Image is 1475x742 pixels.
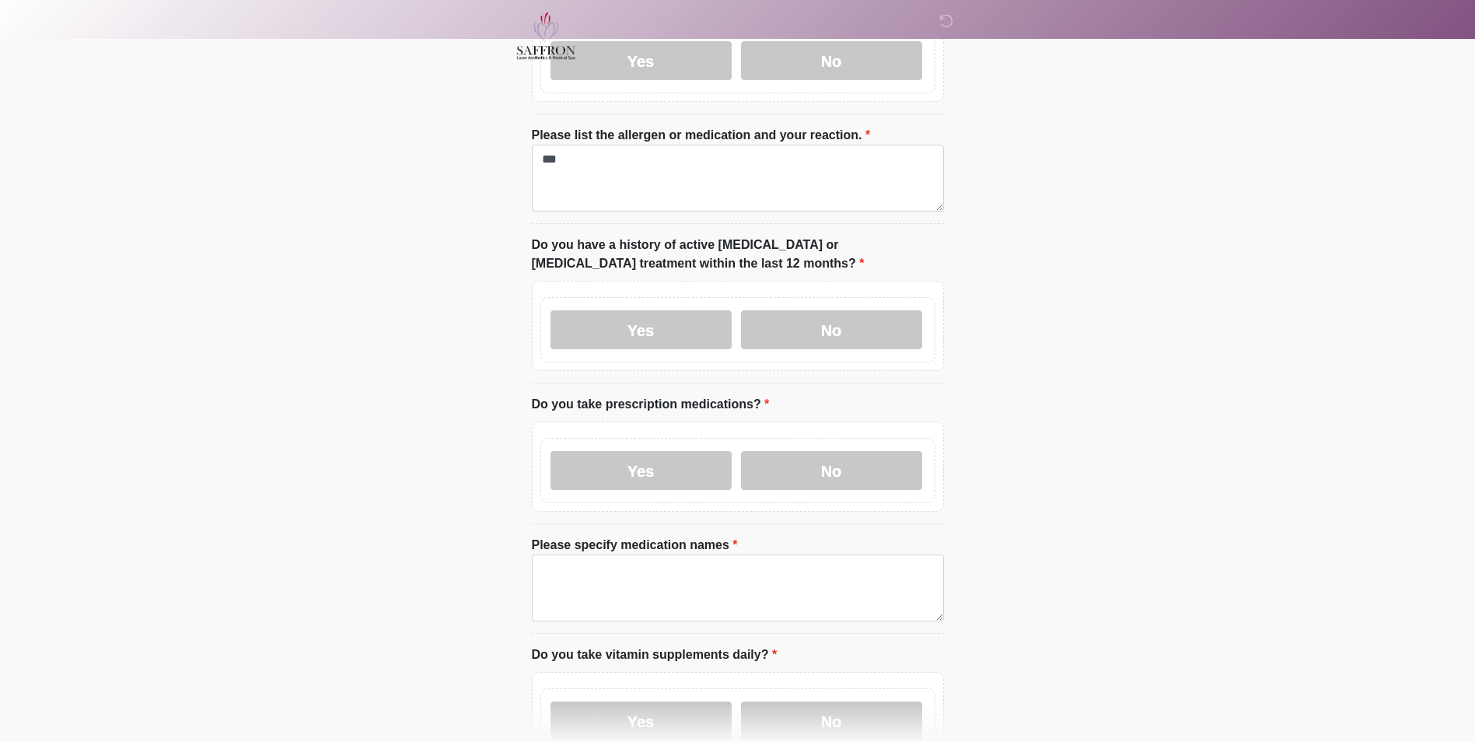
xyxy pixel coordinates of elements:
[516,12,577,60] img: Saffron Laser Aesthetics and Medical Spa Logo
[532,126,871,145] label: Please list the allergen or medication and your reaction.
[532,646,778,664] label: Do you take vitamin supplements daily?
[532,536,738,555] label: Please specify medication names
[551,451,732,490] label: Yes
[741,451,922,490] label: No
[741,702,922,740] label: No
[741,310,922,349] label: No
[551,310,732,349] label: Yes
[532,395,770,414] label: Do you take prescription medications?
[532,236,944,273] label: Do you have a history of active [MEDICAL_DATA] or [MEDICAL_DATA] treatment within the last 12 mon...
[551,702,732,740] label: Yes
